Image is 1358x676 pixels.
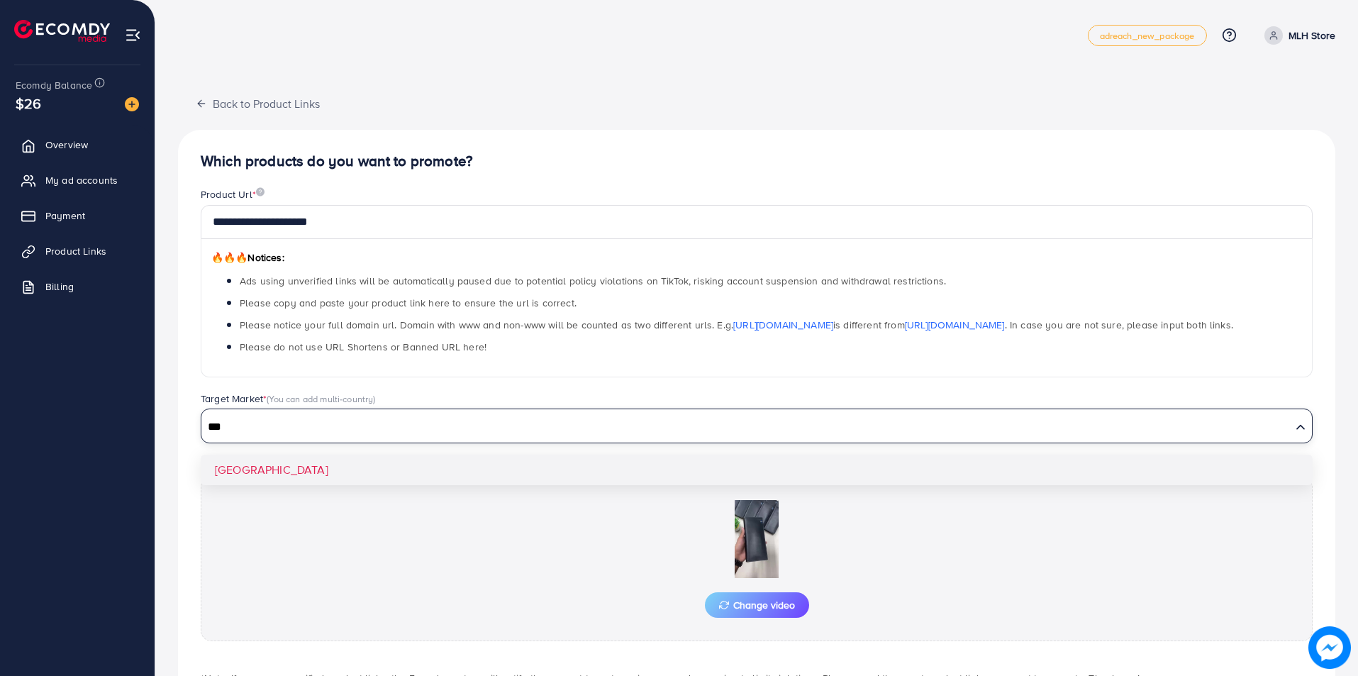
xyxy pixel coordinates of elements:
[240,274,946,288] span: Ads using unverified links will be automatically paused due to potential policy violations on Tik...
[1259,26,1335,45] a: MLH Store
[201,455,1313,485] li: [GEOGRAPHIC_DATA]
[201,153,1313,170] h4: Which products do you want to promote?
[45,209,85,223] span: Payment
[705,592,809,618] button: Change video
[1100,31,1195,40] span: adreach_new_package
[211,250,247,265] span: 🔥🔥🔥
[1308,626,1351,669] img: image
[211,250,284,265] span: Notices:
[240,340,486,354] span: Please do not use URL Shortens or Banned URL here!
[201,187,265,201] label: Product Url
[686,500,828,578] img: Preview Image
[201,392,376,406] label: Target Market
[45,138,88,152] span: Overview
[11,131,144,159] a: Overview
[45,244,106,258] span: Product Links
[11,166,144,194] a: My ad accounts
[45,279,74,294] span: Billing
[201,409,1313,443] div: Search for option
[203,416,1290,438] input: Search for option
[256,187,265,196] img: image
[125,97,139,111] img: image
[16,93,41,113] span: $26
[1088,25,1207,46] a: adreach_new_package
[1289,27,1335,44] p: MLH Store
[267,392,375,405] span: (You can add multi-country)
[178,88,338,118] button: Back to Product Links
[11,237,144,265] a: Product Links
[14,20,110,42] img: logo
[240,318,1233,332] span: Please notice your full domain url. Domain with www and non-www will be counted as two different ...
[240,296,577,310] span: Please copy and paste your product link here to ensure the url is correct.
[719,600,795,610] span: Change video
[45,173,118,187] span: My ad accounts
[16,78,92,92] span: Ecomdy Balance
[11,201,144,230] a: Payment
[905,318,1005,332] a: [URL][DOMAIN_NAME]
[125,27,141,43] img: menu
[11,272,144,301] a: Billing
[733,318,833,332] a: [URL][DOMAIN_NAME]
